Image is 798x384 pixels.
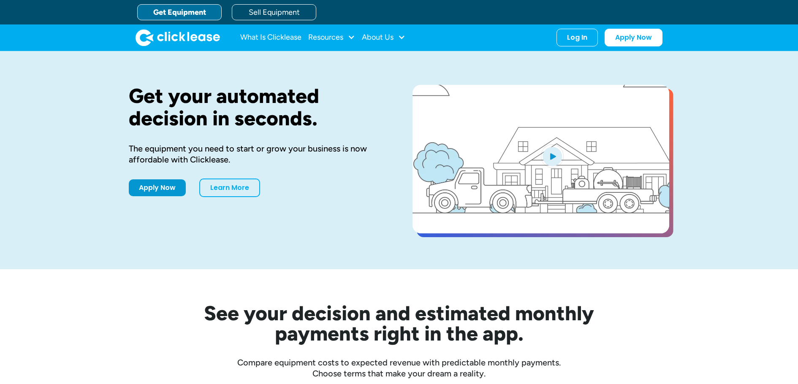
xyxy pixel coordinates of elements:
h2: See your decision and estimated monthly payments right in the app. [163,303,635,343]
a: What Is Clicklease [240,29,301,46]
a: Get Equipment [137,4,222,20]
img: Blue play button logo on a light blue circular background [541,144,564,168]
h1: Get your automated decision in seconds. [129,85,385,130]
div: Log In [567,33,587,42]
div: The equipment you need to start or grow your business is now affordable with Clicklease. [129,143,385,165]
a: Sell Equipment [232,4,316,20]
div: About Us [362,29,405,46]
a: Learn More [199,178,260,197]
a: home [136,29,220,46]
a: Apply Now [605,29,662,46]
div: Resources [308,29,355,46]
a: Apply Now [129,179,186,196]
div: Compare equipment costs to expected revenue with predictable monthly payments. Choose terms that ... [129,357,669,379]
img: Clicklease logo [136,29,220,46]
a: open lightbox [413,85,669,233]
